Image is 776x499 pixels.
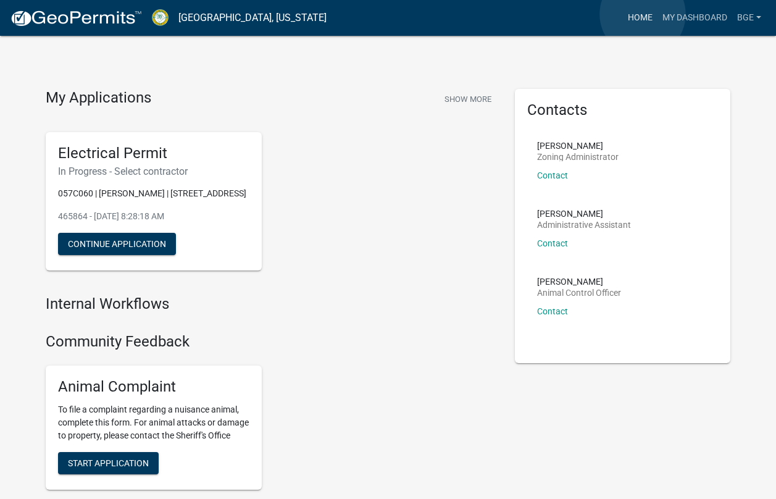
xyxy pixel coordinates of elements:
[58,145,249,162] h5: Electrical Permit
[537,238,568,248] a: Contact
[537,209,631,218] p: [PERSON_NAME]
[46,333,496,351] h4: Community Feedback
[623,6,657,30] a: Home
[537,153,619,161] p: Zoning Administrator
[58,187,249,200] p: 057C060 | [PERSON_NAME] | [STREET_ADDRESS]
[58,403,249,442] p: To file a complaint regarding a nuisance animal, complete this form. For animal attacks or damage...
[527,101,719,119] h5: Contacts
[537,306,568,316] a: Contact
[58,233,176,255] button: Continue Application
[537,170,568,180] a: Contact
[46,295,496,313] h4: Internal Workflows
[178,7,327,28] a: [GEOGRAPHIC_DATA], [US_STATE]
[537,277,621,286] p: [PERSON_NAME]
[732,6,766,30] a: BGE
[537,288,621,297] p: Animal Control Officer
[58,378,249,396] h5: Animal Complaint
[58,166,249,177] h6: In Progress - Select contractor
[46,89,151,107] h4: My Applications
[537,220,631,229] p: Administrative Assistant
[58,452,159,474] button: Start Application
[68,458,149,468] span: Start Application
[537,141,619,150] p: [PERSON_NAME]
[152,9,169,26] img: Crawford County, Georgia
[58,210,249,223] p: 465864 - [DATE] 8:28:18 AM
[657,6,732,30] a: My Dashboard
[440,89,496,109] button: Show More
